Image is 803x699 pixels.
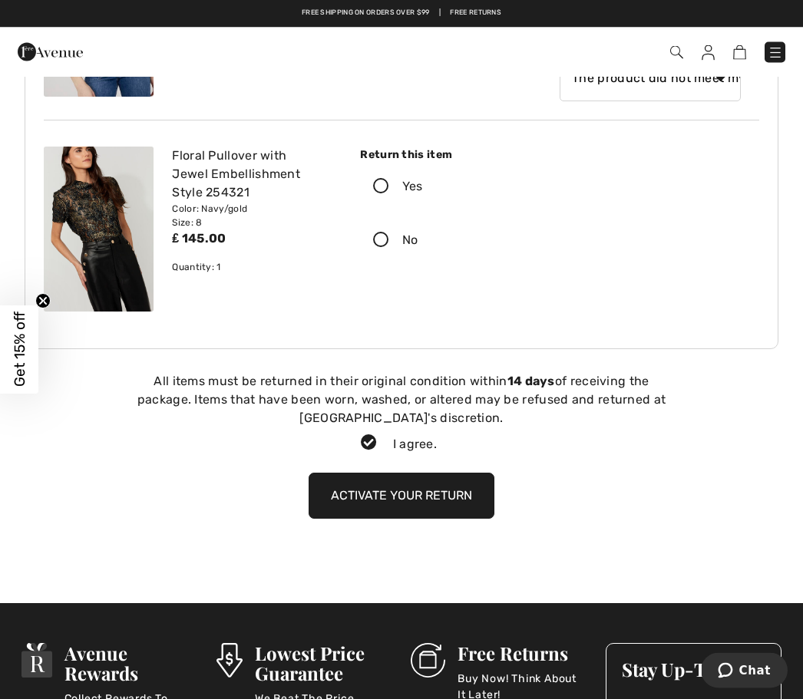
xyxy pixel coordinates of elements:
span: Get 15% off [11,312,28,387]
img: My Info [702,45,715,61]
div: ₤ 145.00 [172,230,332,249]
a: Free Returns [450,8,501,18]
a: Free shipping on orders over $99 [302,8,430,18]
div: Color: Navy/gold [172,203,332,216]
iframe: Opens a widget where you can chat to one of our agents [702,653,788,691]
img: Avenue Rewards [21,644,52,678]
div: All items must be returned in their original condition within of receiving the package. Items tha... [133,373,670,428]
strong: 14 days [507,374,555,389]
label: No [360,217,541,265]
img: Search [670,46,683,59]
div: Return this item [360,147,541,163]
button: Activate your return [309,473,494,519]
h3: Stay Up-To-Date [622,660,766,680]
span: | [439,8,441,18]
img: Shopping Bag [733,45,746,60]
img: frank-lyman-tops-navy-gold_254321a_2_a658_search.jpg [44,147,154,312]
div: Floral Pullover with Jewel Embellishment Style 254321 [172,147,332,203]
h3: Avenue Rewards [64,644,198,684]
button: Close teaser [35,293,51,308]
div: Quantity: 1 [172,261,332,275]
a: 1ère Avenue [18,44,83,58]
img: Lowest Price Guarantee [216,644,243,678]
img: Free Returns [411,644,445,678]
h3: Free Returns [458,644,587,664]
h3: Lowest Price Guarantee [255,644,392,684]
img: 1ère Avenue [18,37,83,68]
label: Yes [360,163,541,211]
img: Menu [768,45,783,61]
label: I agree. [349,436,454,454]
div: Size: 8 [172,216,332,230]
